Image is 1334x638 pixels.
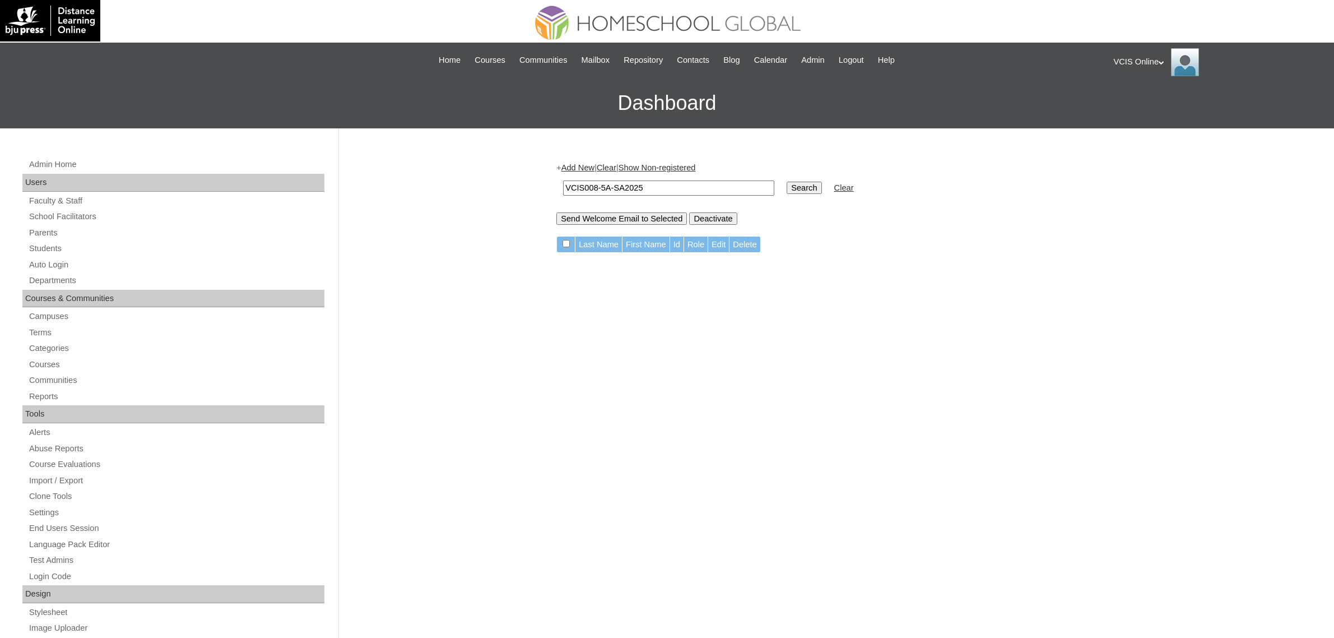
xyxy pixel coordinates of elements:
span: Mailbox [582,54,610,67]
input: Search [787,182,821,194]
div: Tools [22,405,324,423]
img: VCIS Online Admin [1171,48,1199,76]
a: School Facilitators [28,210,324,224]
input: Search [563,181,774,196]
span: Repository [624,54,663,67]
a: Show Non-registered [619,163,696,172]
a: Abuse Reports [28,442,324,456]
a: Categories [28,341,324,355]
a: Clear [834,183,854,192]
a: Language Pack Editor [28,538,324,552]
td: Role [684,237,708,253]
a: Help [872,54,900,67]
div: Design [22,585,324,603]
a: Auto Login [28,258,324,272]
span: Help [878,54,895,67]
a: Terms [28,326,324,340]
a: Mailbox [576,54,616,67]
div: + | | [556,162,1111,224]
a: Import / Export [28,474,324,488]
td: Id [670,237,684,253]
a: Image Uploader [28,621,324,635]
a: Courses [28,358,324,372]
a: Blog [718,54,745,67]
a: Faculty & Staff [28,194,324,208]
input: Send Welcome Email to Selected [556,212,687,225]
a: Stylesheet [28,605,324,619]
a: Add New [561,163,594,172]
span: Home [439,54,461,67]
span: Calendar [754,54,787,67]
a: End Users Session [28,521,324,535]
a: Communities [28,373,324,387]
a: Test Admins [28,553,324,567]
a: Admin [796,54,830,67]
td: Edit [708,237,729,253]
img: logo-white.png [6,6,95,36]
a: Parents [28,226,324,240]
a: Courses [469,54,511,67]
div: Users [22,174,324,192]
a: Departments [28,274,324,288]
input: Deactivate [689,212,737,225]
span: Logout [839,54,864,67]
a: Campuses [28,309,324,323]
td: First Name [622,237,670,253]
span: Admin [801,54,825,67]
span: Contacts [677,54,709,67]
a: Course Evaluations [28,457,324,471]
span: Communities [519,54,568,67]
a: Calendar [749,54,793,67]
a: Alerts [28,426,324,440]
a: Communities [514,54,573,67]
a: Contacts [671,54,715,67]
h3: Dashboard [6,78,1328,128]
span: Courses [475,54,505,67]
div: Courses & Communities [22,290,324,308]
a: Students [28,242,324,256]
a: Admin Home [28,158,324,172]
a: Reports [28,390,324,404]
a: Home [433,54,466,67]
a: Repository [618,54,668,67]
td: Delete [729,237,760,253]
td: Last Name [575,237,622,253]
a: Clone Tools [28,489,324,503]
a: Clear [597,163,616,172]
a: Logout [833,54,870,67]
div: VCIS Online [1114,48,1323,76]
a: Settings [28,506,324,520]
span: Blog [723,54,740,67]
a: Login Code [28,570,324,584]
